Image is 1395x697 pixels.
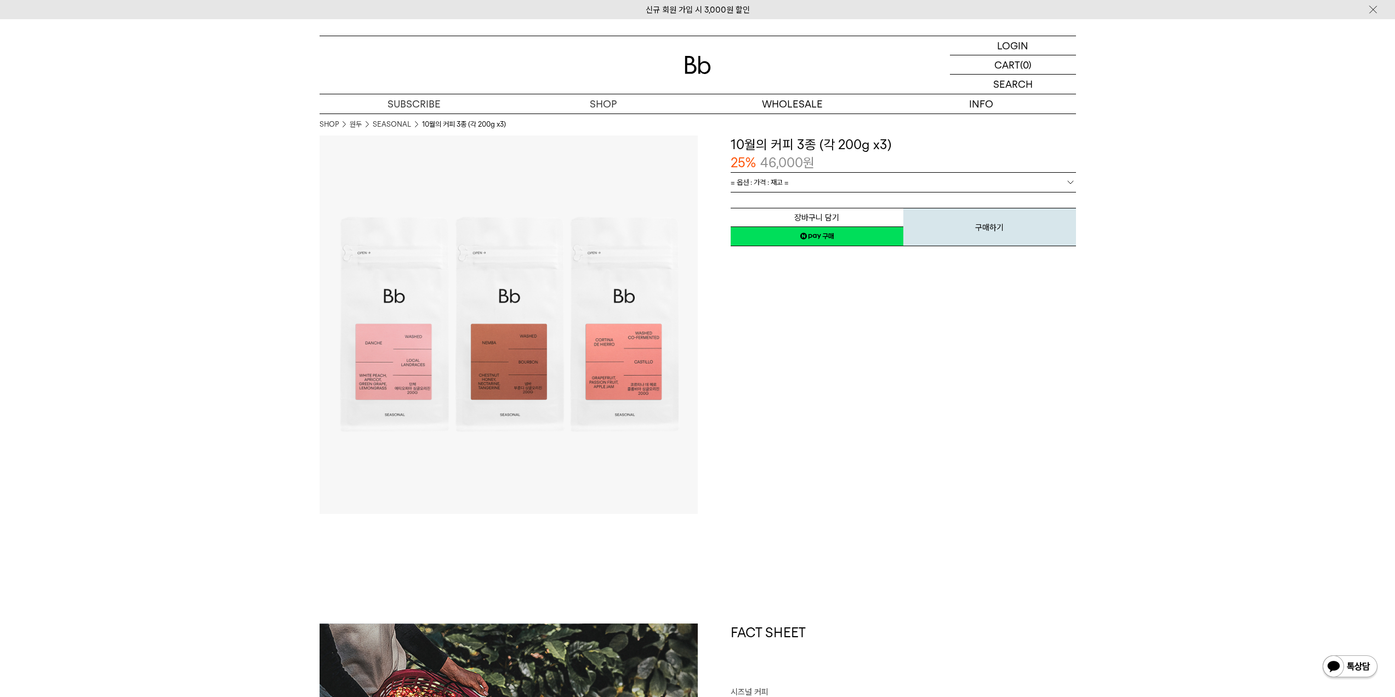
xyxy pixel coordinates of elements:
[994,55,1020,74] p: CART
[950,36,1076,55] a: LOGIN
[350,119,362,130] a: 원두
[903,208,1076,246] button: 구매하기
[731,687,768,697] span: 시즈널 커피
[731,624,1076,686] h1: FACT SHEET
[685,56,711,74] img: 로고
[731,135,1076,154] h3: 10월의 커피 3종 (각 200g x3)
[320,135,698,514] img: 10월의 커피 3종 (각 200g x3)
[887,94,1076,114] p: INFO
[731,208,903,227] button: 장바구니 담기
[509,94,698,114] a: SHOP
[320,119,339,130] a: SHOP
[422,119,506,130] li: 10월의 커피 3종 (각 200g x3)
[646,5,750,15] a: 신규 회원 가입 시 3,000원 할인
[993,75,1033,94] p: SEARCH
[731,173,789,192] span: = 옵션 : 가격 : 재고 =
[1020,55,1032,74] p: (0)
[803,155,815,171] span: 원
[950,55,1076,75] a: CART (0)
[760,154,815,172] p: 46,000
[698,94,887,114] p: WHOLESALE
[997,36,1028,55] p: LOGIN
[320,94,509,114] a: SUBSCRIBE
[373,119,411,130] a: SEASONAL
[731,154,756,172] p: 25%
[731,226,903,246] a: 새창
[1322,654,1379,681] img: 카카오톡 채널 1:1 채팅 버튼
